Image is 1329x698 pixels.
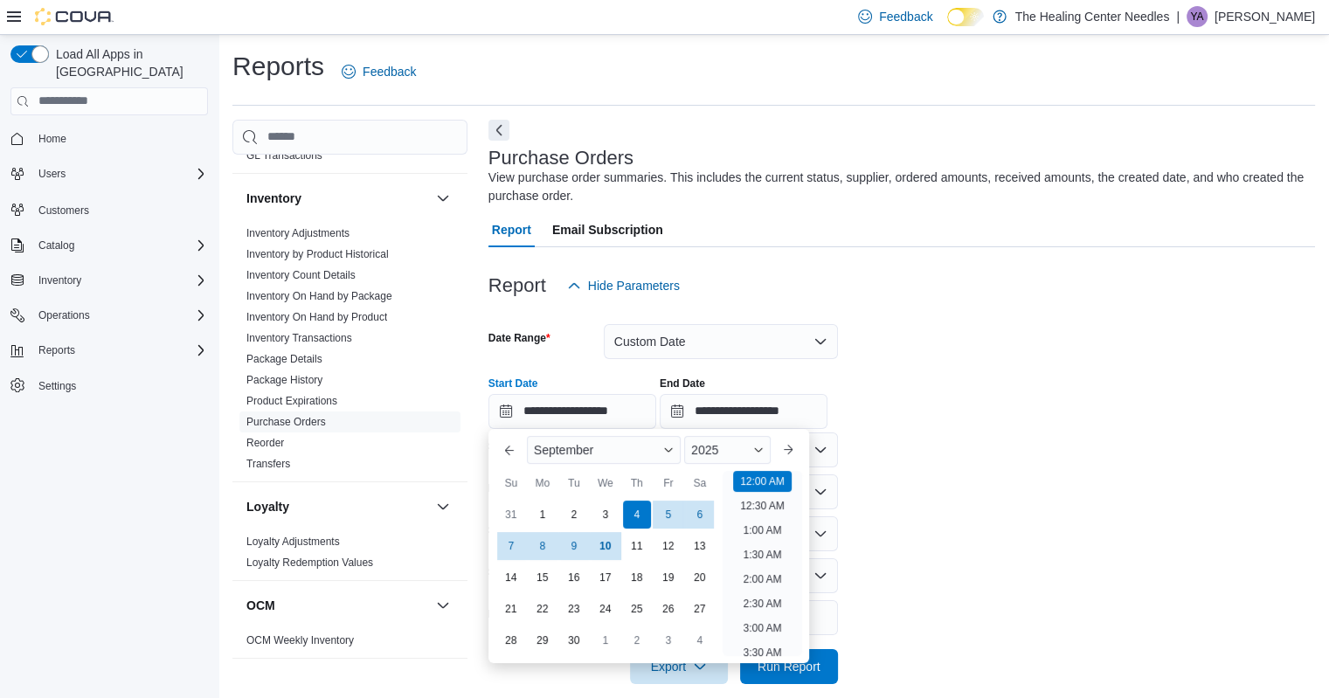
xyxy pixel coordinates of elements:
a: Inventory On Hand by Product [246,311,387,323]
div: Loyalty [232,531,467,580]
div: September, 2025 [495,499,716,656]
span: Run Report [758,658,820,675]
a: Inventory Count Details [246,269,356,281]
div: day-15 [529,563,557,591]
button: Loyalty [246,498,429,515]
div: day-3 [592,501,620,529]
div: Fr [654,469,682,497]
div: day-7 [497,532,525,560]
label: Date Range [488,331,550,345]
span: Inventory On Hand by Product [246,310,387,324]
label: End Date [660,377,705,390]
a: Home [31,128,73,149]
span: Reports [31,340,208,361]
div: day-16 [560,563,588,591]
li: 12:00 AM [733,471,792,492]
span: Loyalty Redemption Values [246,556,373,570]
div: Button. Open the month selector. September is currently selected. [527,436,681,464]
li: 1:30 AM [736,544,788,565]
button: OCM [246,597,429,614]
a: Loyalty Redemption Values [246,556,373,569]
div: day-2 [623,626,651,654]
div: day-1 [592,626,620,654]
span: Operations [38,308,90,322]
span: Inventory [38,273,81,287]
span: YA [1190,6,1203,27]
button: Operations [31,305,97,326]
span: Operations [31,305,208,326]
div: day-1 [529,501,557,529]
span: Inventory by Product Historical [246,247,389,261]
span: Customers [38,204,89,218]
li: 3:00 AM [736,618,788,639]
span: Users [31,163,208,184]
h1: Reports [232,49,324,84]
h3: Pricing [246,674,287,692]
button: Open list of options [813,527,827,541]
h3: OCM [246,597,275,614]
h3: Report [488,275,546,296]
span: Hide Parameters [588,277,680,294]
div: day-22 [529,595,557,623]
span: Reorder [246,436,284,450]
a: Inventory by Product Historical [246,248,389,260]
button: Next [488,120,509,141]
div: day-2 [560,501,588,529]
span: Report [492,212,531,247]
p: [PERSON_NAME] [1215,6,1315,27]
a: Feedback [335,54,423,89]
div: day-12 [654,532,682,560]
a: Settings [31,376,83,397]
div: day-31 [497,501,525,529]
span: OCM Weekly Inventory [246,633,354,647]
div: day-6 [686,501,714,529]
span: Inventory On Hand by Package [246,289,392,303]
li: 12:30 AM [733,495,792,516]
div: We [592,469,620,497]
a: Product Expirations [246,395,337,407]
li: 1:00 AM [736,520,788,541]
span: Feedback [879,8,932,25]
div: day-29 [529,626,557,654]
div: day-24 [592,595,620,623]
label: Start Date [488,377,538,390]
button: OCM [433,595,453,616]
button: Open list of options [813,569,827,583]
span: Dark Mode [947,26,948,27]
button: Pricing [246,674,429,692]
button: Open list of options [813,443,827,457]
div: Su [497,469,525,497]
li: 3:30 AM [736,642,788,663]
span: Reports [38,343,75,357]
span: Package Details [246,352,322,366]
input: Dark Mode [947,8,984,26]
h3: Loyalty [246,498,289,515]
span: Feedback [363,63,416,80]
span: Catalog [31,235,208,256]
span: Package History [246,373,322,387]
div: Th [623,469,651,497]
button: Next month [774,436,802,464]
h3: Purchase Orders [488,148,633,169]
div: day-30 [560,626,588,654]
button: Hide Parameters [560,268,687,303]
span: Product Expirations [246,394,337,408]
span: Inventory Transactions [246,331,352,345]
div: day-13 [686,532,714,560]
div: day-20 [686,563,714,591]
button: Pricing [433,673,453,694]
span: Purchase Orders [246,415,326,429]
div: day-14 [497,563,525,591]
button: Home [3,126,215,151]
span: 2025 [691,443,718,457]
div: OCM [232,630,467,658]
span: Customers [31,198,208,220]
a: Package Details [246,353,322,365]
div: day-28 [497,626,525,654]
div: day-8 [529,532,557,560]
div: day-27 [686,595,714,623]
nav: Complex example [10,119,208,444]
button: Settings [3,373,215,398]
p: | [1176,6,1180,27]
a: Transfers [246,458,290,470]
